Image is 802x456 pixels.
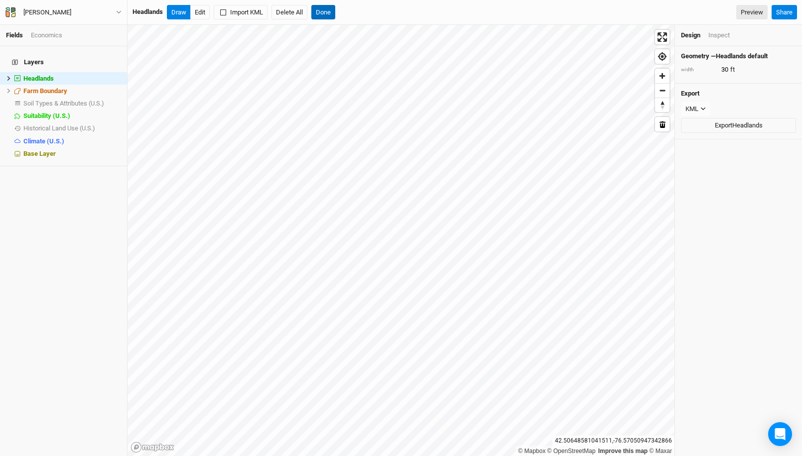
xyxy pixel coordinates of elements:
[547,448,596,455] a: OpenStreetMap
[552,436,674,446] div: 42.50648581041511 , -76.57050947342866
[311,5,335,20] button: Done
[23,7,71,17] div: [PERSON_NAME]
[31,31,62,40] div: Economics
[23,150,56,157] span: Base Layer
[133,7,163,16] div: Headlands
[23,112,70,119] span: Suitability (U.S.)
[681,118,796,133] button: ExportHeadlands
[23,137,64,145] span: Climate (U.S.)
[23,75,54,82] span: Headlands
[518,448,545,455] a: Mapbox
[772,5,797,20] button: Share
[23,100,104,107] span: Soil Types & Attributes (U.S.)
[655,83,669,98] button: Zoom out
[190,5,210,20] button: Edit
[598,448,648,455] a: Improve this map
[655,117,669,131] button: Delete
[681,52,796,60] h4: Geometry — Headlands default
[23,87,67,95] span: Farm Boundary
[6,52,121,72] h4: Layers
[23,150,121,158] div: Base Layer
[23,137,121,145] div: Climate (U.S.)
[23,124,121,132] div: Historical Land Use (U.S.)
[131,442,174,453] a: Mapbox logo
[681,31,700,40] div: Design
[768,422,792,446] div: Open Intercom Messenger
[23,87,121,95] div: Farm Boundary
[681,66,716,74] div: width
[23,75,121,83] div: Headlands
[23,124,95,132] span: Historical Land Use (U.S.)
[681,102,710,116] button: KML
[655,30,669,44] button: Enter fullscreen
[5,7,122,18] button: [PERSON_NAME]
[128,25,674,456] canvas: Map
[655,98,669,112] button: Reset bearing to north
[23,7,71,17] div: Clea Weiss
[23,112,121,120] div: Suitability (U.S.)
[655,84,669,98] span: Zoom out
[271,5,307,20] button: Delete All
[708,31,730,40] div: Inspect
[649,448,672,455] a: Maxar
[167,5,191,20] button: Draw
[681,90,796,98] h4: Export
[736,5,768,20] a: Preview
[655,49,669,64] button: Find my location
[6,31,23,39] a: Fields
[655,69,669,83] button: Zoom in
[214,5,267,20] button: Import KML
[23,100,121,108] div: Soil Types & Attributes (U.S.)
[685,104,698,114] div: KML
